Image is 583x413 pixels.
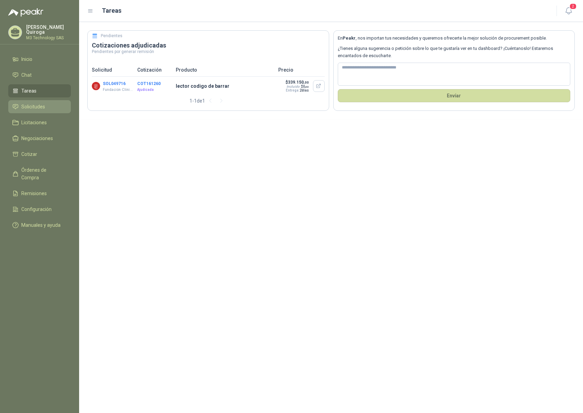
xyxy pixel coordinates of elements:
h3: Cotizaciones adjudicadas [92,41,325,50]
span: 2 días [300,88,309,92]
a: Inicio [8,53,71,66]
a: Cotizar [8,148,71,161]
span: 2 [569,3,577,10]
p: En , nos importan tus necesidades y queremos ofrecerte la mejor solución de procurement posible. [338,35,571,42]
h1: Tareas [102,6,121,15]
span: Inicio [21,55,32,63]
span: Chat [21,71,32,79]
a: Negociaciones [8,132,71,145]
h5: Pendientes [101,33,122,39]
div: 1 - 1 de 1 [190,95,227,106]
p: Solicitud [92,66,133,74]
span: Tareas [21,87,36,95]
p: Ajudicada [137,87,172,93]
span: $ [301,85,309,88]
a: Chat [8,68,71,82]
span: ,00 [304,81,309,84]
a: Órdenes de Compra [8,163,71,184]
span: 0 [303,85,309,88]
a: Configuración [8,203,71,216]
span: Licitaciones [21,119,47,126]
span: ,00 [305,85,309,88]
button: COT161260 [137,81,161,86]
p: Pendientes por generar remisión [92,50,325,54]
div: Incluido [287,85,300,88]
b: Peakr [343,35,356,41]
span: Configuración [21,205,52,213]
p: $ [285,80,309,85]
span: Cotizar [21,150,37,158]
img: Logo peakr [8,8,43,17]
span: Negociaciones [21,135,53,142]
p: Cotización [137,66,172,74]
a: Remisiones [8,187,71,200]
p: Producto [176,66,274,74]
span: Órdenes de Compra [21,166,64,181]
img: Company Logo [92,82,100,90]
span: Remisiones [21,190,47,197]
p: [PERSON_NAME] Quiroga [26,25,71,34]
p: Entrega: [285,88,309,92]
p: lector codigo de barrar [176,82,274,90]
span: Solicitudes [21,103,45,110]
span: 339.150 [288,80,309,85]
a: Licitaciones [8,116,71,129]
a: Tareas [8,84,71,97]
span: Manuales y ayuda [21,221,61,229]
a: Solicitudes [8,100,71,113]
p: M3 Technology SAS [26,36,71,40]
a: Manuales y ayuda [8,219,71,232]
p: ¿Tienes alguna sugerencia o petición sobre lo que te gustaría ver en tu dashboard? ¡Cuéntanoslo! ... [338,45,571,59]
button: 2 [562,5,575,17]
button: SOL049716 [103,81,126,86]
p: Precio [278,66,325,74]
p: Fundación Clínica Shaio [103,87,134,93]
button: Envíar [338,89,571,102]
